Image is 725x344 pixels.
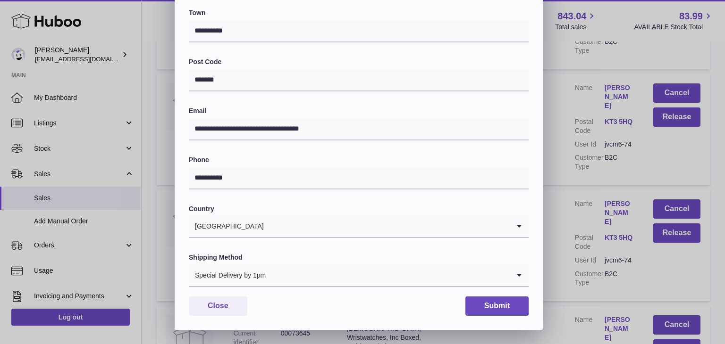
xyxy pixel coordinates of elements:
[189,296,247,316] button: Close
[266,264,510,286] input: Search for option
[189,156,529,164] label: Phone
[264,215,510,237] input: Search for option
[189,215,529,238] div: Search for option
[189,264,266,286] span: Special Delivery by 1pm
[189,106,529,115] label: Email
[189,8,529,17] label: Town
[189,215,264,237] span: [GEOGRAPHIC_DATA]
[189,57,529,66] label: Post Code
[189,253,529,262] label: Shipping Method
[189,264,529,287] div: Search for option
[189,205,529,213] label: Country
[465,296,529,316] button: Submit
